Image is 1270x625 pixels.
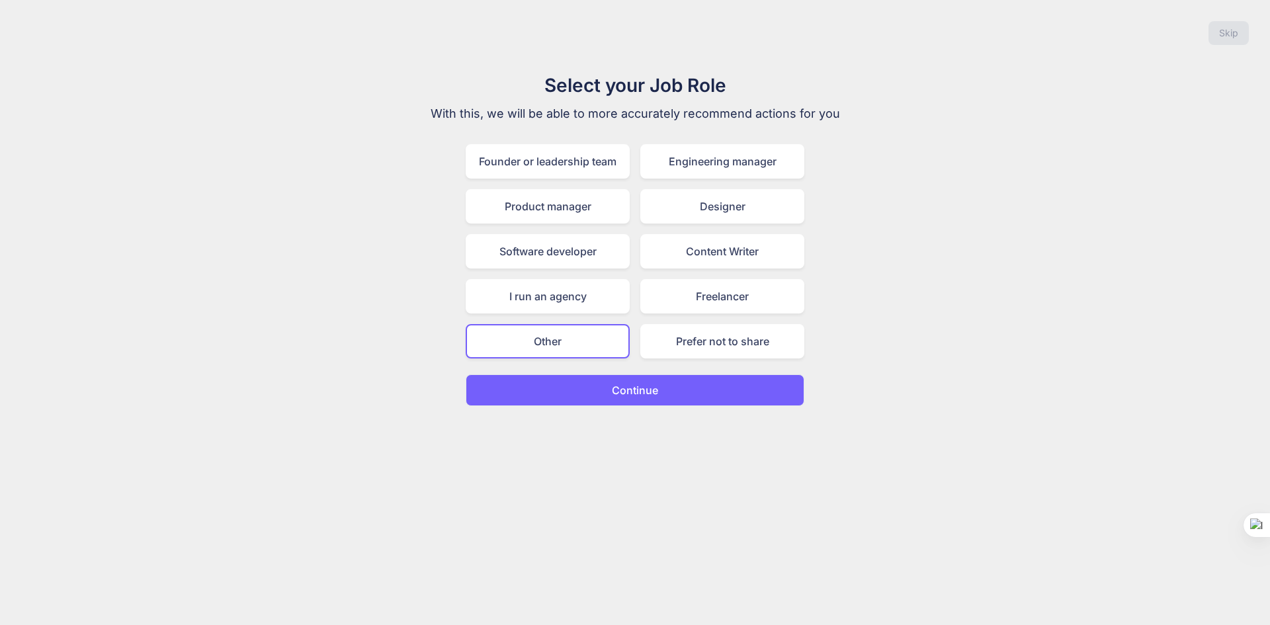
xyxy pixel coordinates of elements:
div: Engineering manager [640,144,804,179]
div: Other [466,324,630,358]
button: Skip [1208,21,1249,45]
div: Content Writer [640,234,804,269]
div: I run an agency [466,279,630,313]
div: Founder or leadership team [466,144,630,179]
div: Software developer [466,234,630,269]
p: With this, we will be able to more accurately recommend actions for you [413,104,857,123]
div: Prefer not to share [640,324,804,358]
h1: Select your Job Role [413,71,857,99]
button: Continue [466,374,804,406]
div: Product manager [466,189,630,224]
p: Continue [612,382,658,398]
div: Freelancer [640,279,804,313]
div: Designer [640,189,804,224]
